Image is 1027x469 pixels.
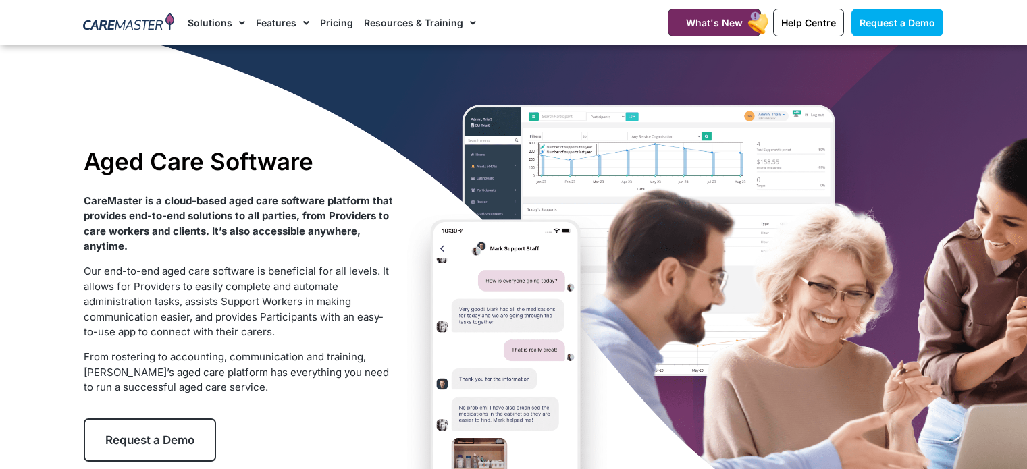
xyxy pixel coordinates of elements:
[668,9,761,36] a: What's New
[773,9,844,36] a: Help Centre
[84,194,393,253] strong: CareMaster is a cloud-based aged care software platform that provides end-to-end solutions to all...
[83,13,174,33] img: CareMaster Logo
[860,17,935,28] span: Request a Demo
[105,433,194,447] span: Request a Demo
[781,17,836,28] span: Help Centre
[84,265,389,338] span: Our end-to-end aged care software is beneficial for all levels. It allows for Providers to easily...
[84,147,394,175] h1: Aged Care Software
[686,17,743,28] span: What's New
[84,350,389,393] span: From rostering to accounting, communication and training, [PERSON_NAME]’s aged care platform has ...
[851,9,943,36] a: Request a Demo
[84,418,216,462] a: Request a Demo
